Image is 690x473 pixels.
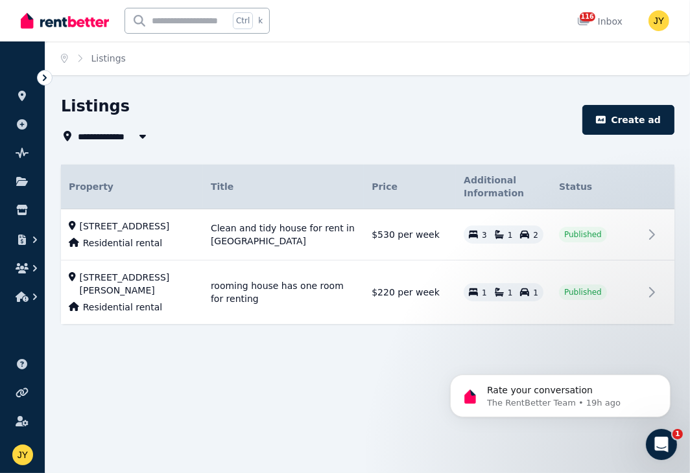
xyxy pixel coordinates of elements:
[83,236,162,249] span: Residential rental
[646,429,677,460] iframe: Intercom live chat
[61,165,203,209] th: Property
[564,229,602,240] span: Published
[211,279,356,305] span: rooming house has one room for renting
[580,12,595,21] span: 116
[582,105,674,135] button: Create ad
[12,444,33,465] img: JIAN YU
[61,209,674,260] tr: [STREET_ADDRESS]Residential rentalClean and tidy house for rent in [GEOGRAPHIC_DATA]$530 per week...
[21,11,109,30] img: RentBetter
[80,271,195,297] span: [STREET_ADDRESS][PERSON_NAME]
[648,10,669,31] img: JIAN YU
[45,41,141,75] nav: Breadcrumb
[61,96,130,117] h1: Listings
[80,220,170,233] span: [STREET_ADDRESS]
[258,16,263,26] span: k
[364,209,456,260] td: $530 per week
[211,180,233,193] span: Title
[431,347,690,438] iframe: Intercom notifications message
[533,231,538,240] span: 2
[482,231,487,240] span: 3
[508,288,513,297] span: 1
[672,429,683,439] span: 1
[83,301,162,314] span: Residential rental
[364,260,456,325] td: $220 per week
[577,15,623,28] div: Inbox
[533,288,538,297] span: 1
[482,288,487,297] span: 1
[233,12,253,29] span: Ctrl
[61,260,674,325] tr: [STREET_ADDRESS][PERSON_NAME]Residential rentalrooming house has one room for renting$220 per wee...
[508,231,513,240] span: 1
[211,222,356,248] span: Clean and tidy house for rent in [GEOGRAPHIC_DATA]
[91,53,126,63] a: Listings
[551,165,643,209] th: Status
[564,287,602,297] span: Published
[364,165,456,209] th: Price
[456,165,551,209] th: Additional Information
